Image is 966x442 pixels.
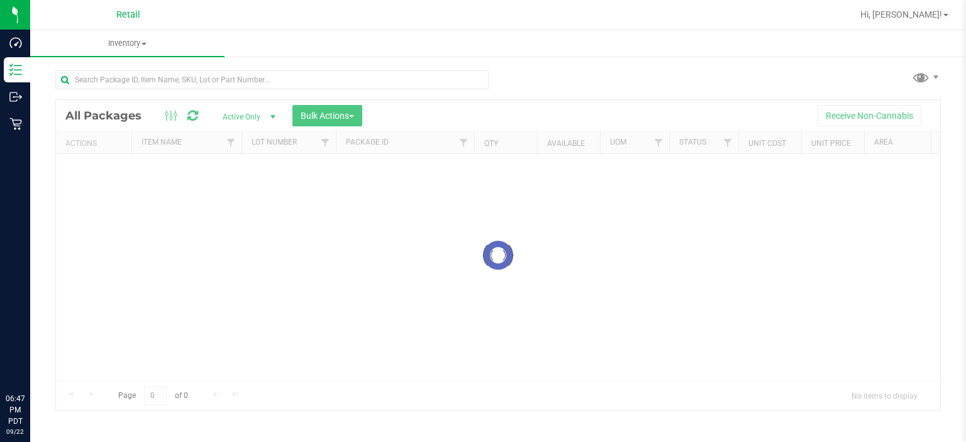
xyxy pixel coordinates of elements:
p: 06:47 PM PDT [6,393,25,427]
input: Search Package ID, Item Name, SKU, Lot or Part Number... [55,70,489,89]
inline-svg: Retail [9,118,22,130]
p: 09/22 [6,427,25,436]
span: Inventory [30,38,225,49]
inline-svg: Dashboard [9,36,22,49]
iframe: Resource center [13,341,50,379]
a: Inventory [30,30,225,57]
span: Retail [116,9,140,20]
span: Hi, [PERSON_NAME]! [860,9,942,19]
inline-svg: Outbound [9,91,22,103]
inline-svg: Inventory [9,64,22,76]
